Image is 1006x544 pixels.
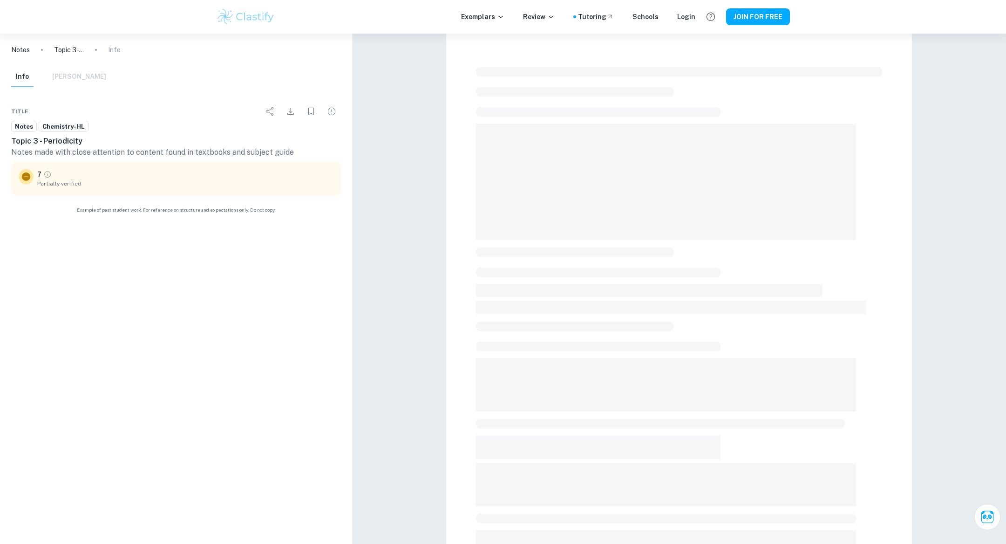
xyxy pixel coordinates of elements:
p: 7 [37,169,41,179]
p: Exemplars [461,12,504,22]
p: Topic 3 - Periodicity [54,45,84,55]
p: Notes made with close attention to content found in textbooks and subject guide [11,147,341,158]
span: Example of past student work. For reference on structure and expectations only. Do not copy. [11,207,341,213]
div: Download [281,102,300,121]
button: Ask Clai [974,504,1000,530]
button: Help and Feedback [703,9,719,25]
a: Notes [11,121,37,132]
a: Tutoring [578,12,614,22]
button: JOIN FOR FREE [726,8,790,25]
p: Info [108,45,121,55]
a: Notes [11,45,30,55]
a: Login [677,12,695,22]
span: Partially verified [37,179,333,188]
span: Notes [12,122,36,131]
a: Chemistry-HL [39,121,88,132]
span: Chemistry-HL [39,122,88,131]
div: Bookmark [302,102,320,121]
div: Report issue [322,102,341,121]
a: Grade partially verified [43,170,52,179]
h6: Topic 3 - Periodicity [11,136,341,147]
div: Share [261,102,279,121]
p: Review [523,12,555,22]
img: Clastify logo [216,7,275,26]
a: Schools [632,12,659,22]
span: Title [11,107,28,116]
button: Info [11,67,34,87]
